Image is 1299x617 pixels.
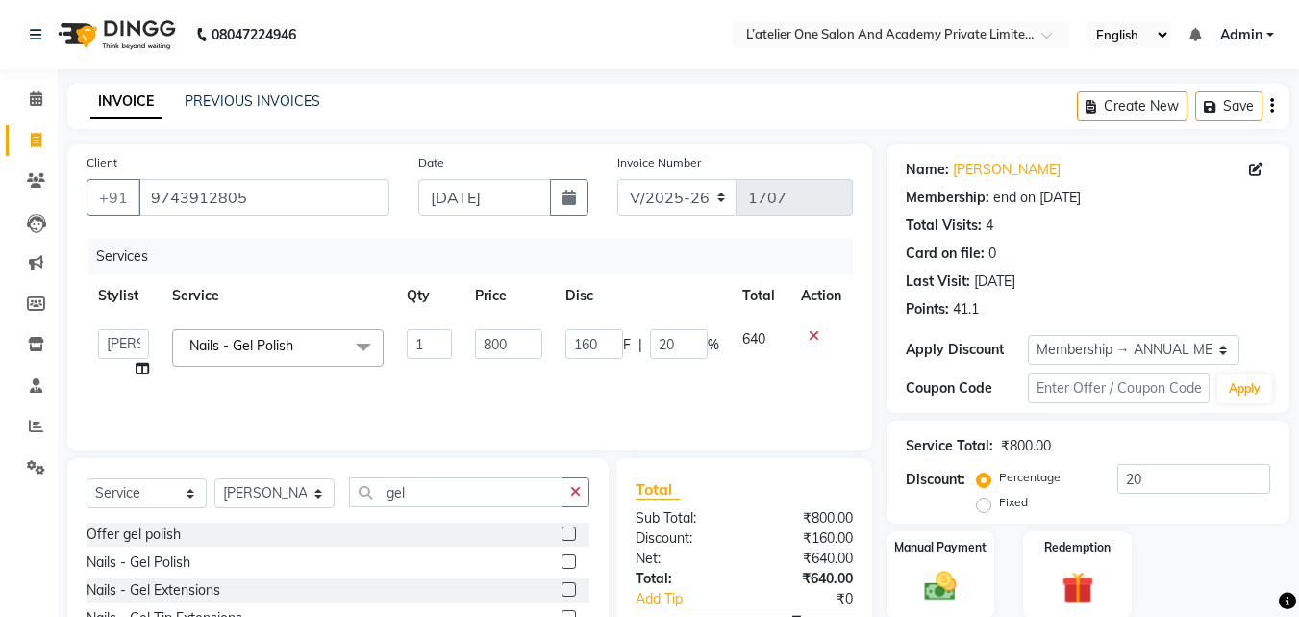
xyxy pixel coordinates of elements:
[87,179,140,216] button: +91
[621,569,744,589] div: Total:
[617,154,701,171] label: Invoice Number
[621,589,764,609] a: Add Tip
[914,568,966,604] img: _cash.svg
[88,239,867,274] div: Services
[906,378,1027,398] div: Coupon Code
[1052,568,1104,607] img: _gift.svg
[138,179,389,216] input: Search by Name/Mobile/Email/Code
[212,8,296,62] b: 08047224946
[999,494,1028,511] label: Fixed
[744,508,867,528] div: ₹800.00
[906,271,970,292] div: Last Visit:
[49,8,181,62] img: logo
[953,160,1061,180] a: [PERSON_NAME]
[1077,91,1187,121] button: Create New
[789,274,853,318] th: Action
[395,274,464,318] th: Qty
[90,85,162,119] a: INVOICE
[974,271,1015,292] div: [DATE]
[906,299,949,320] div: Points:
[621,508,744,528] div: Sub Total:
[87,525,181,545] div: Offer gel polish
[986,216,993,236] div: 4
[953,299,979,320] div: 41.1
[621,528,744,549] div: Discount:
[463,274,553,318] th: Price
[1220,25,1262,45] span: Admin
[894,539,987,556] label: Manual Payment
[906,340,1027,360] div: Apply Discount
[999,469,1061,486] label: Percentage
[636,479,680,500] span: Total
[87,154,117,171] label: Client
[731,274,789,318] th: Total
[87,274,161,318] th: Stylist
[1001,436,1051,456] div: ₹800.00
[993,188,1081,208] div: end on [DATE]
[185,92,320,110] a: PREVIOUS INVOICES
[87,553,190,573] div: Nails - Gel Polish
[708,335,719,355] span: %
[906,244,985,264] div: Card on file:
[87,580,220,601] div: Nails - Gel Extensions
[161,274,395,318] th: Service
[765,589,868,609] div: ₹0
[906,160,949,180] div: Name:
[744,549,867,569] div: ₹640.00
[906,216,982,236] div: Total Visits:
[1028,373,1210,403] input: Enter Offer / Coupon Code
[1217,374,1272,403] button: Apply
[349,477,562,507] input: Search or Scan
[1195,91,1262,121] button: Save
[189,337,293,354] span: Nails - Gel Polish
[906,470,965,490] div: Discount:
[744,528,867,549] div: ₹160.00
[293,337,302,354] a: x
[906,436,993,456] div: Service Total:
[554,274,731,318] th: Disc
[638,335,642,355] span: |
[623,335,631,355] span: F
[988,244,996,264] div: 0
[621,549,744,569] div: Net:
[742,330,765,347] span: 640
[906,188,989,208] div: Membership:
[418,154,444,171] label: Date
[1044,539,1111,556] label: Redemption
[744,569,867,589] div: ₹640.00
